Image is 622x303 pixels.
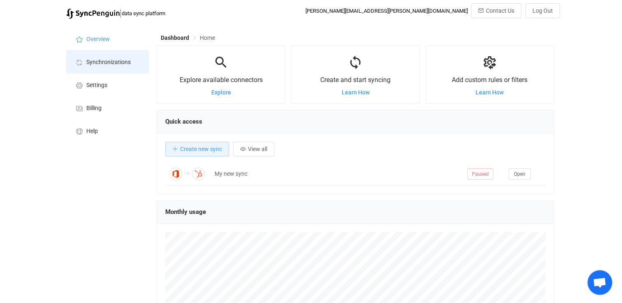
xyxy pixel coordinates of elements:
a: Learn How [341,89,369,96]
a: Settings [66,73,148,96]
a: Explore [211,89,231,96]
span: | [120,7,122,19]
div: Open chat [587,270,612,295]
img: syncpenguin.svg [66,9,120,19]
span: Log Out [532,7,553,14]
span: Synchronizations [86,59,131,66]
span: Add custom rules or filters [452,76,527,84]
a: Synchronizations [66,50,148,73]
img: HubSpot Contacts [192,168,205,180]
span: Billing [86,105,102,112]
span: Create and start syncing [320,76,391,84]
img: Office 365 Contacts [169,168,182,180]
div: Breadcrumb [161,35,215,41]
span: Dashboard [161,34,189,41]
span: Quick access [165,118,202,125]
span: Help [86,128,98,135]
span: Overview [86,36,110,43]
span: Monthly usage [165,208,206,216]
div: [PERSON_NAME][EMAIL_ADDRESS][PERSON_NAME][DOMAIN_NAME] [305,8,468,14]
span: Paused [467,168,493,180]
button: View all [233,142,274,156]
span: Home [200,34,215,41]
div: My new sync [210,169,463,179]
span: Open [514,171,525,177]
a: Help [66,119,148,142]
a: Open [509,170,531,177]
a: |data sync platform [66,7,165,19]
button: Log Out [525,3,560,18]
span: View all [248,146,267,152]
button: Create new sync [165,142,229,156]
button: Open [509,168,531,180]
span: Create new sync [180,146,222,152]
span: Settings [86,82,107,89]
a: Billing [66,96,148,119]
a: Overview [66,27,148,50]
span: Explore available connectors [180,76,263,84]
a: Learn How [476,89,504,96]
span: Contact Us [486,7,514,14]
button: Contact Us [471,3,521,18]
span: data sync platform [122,10,165,16]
